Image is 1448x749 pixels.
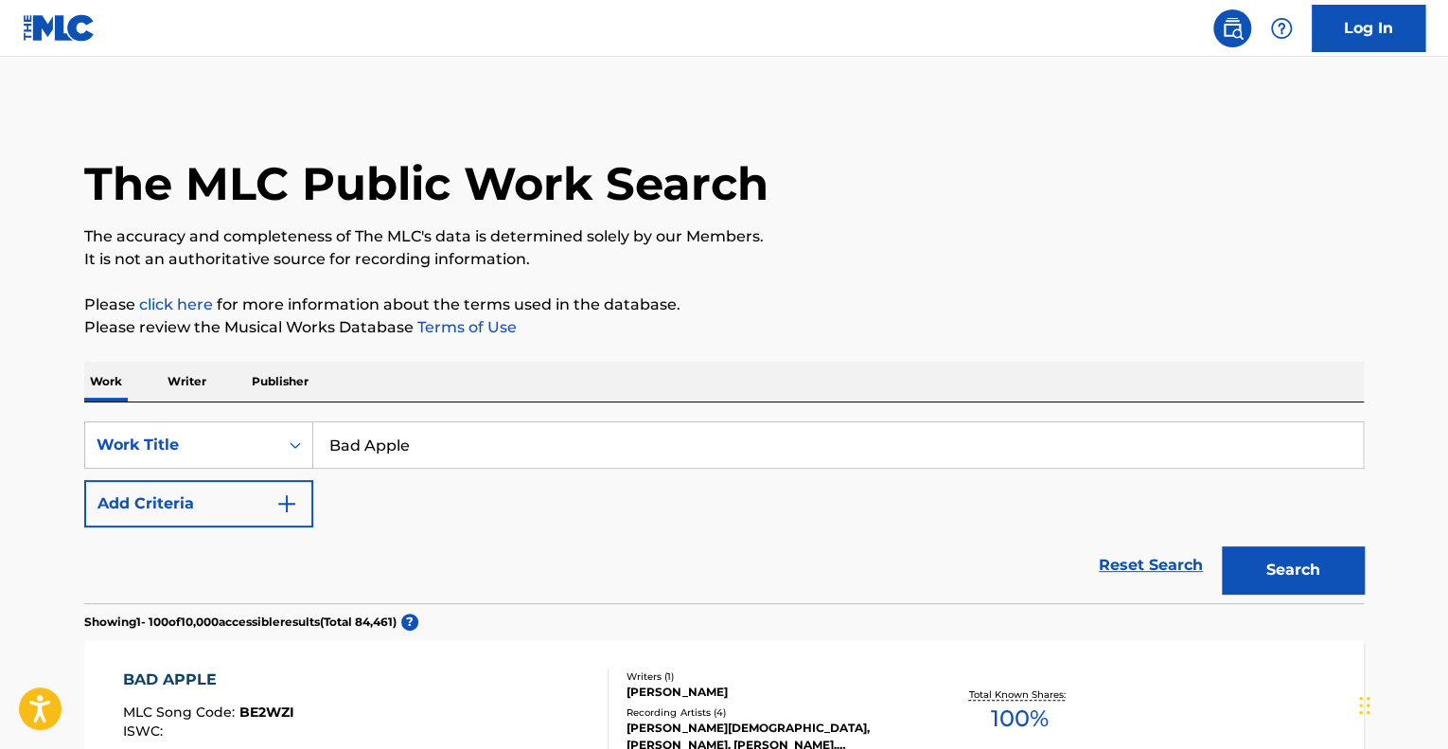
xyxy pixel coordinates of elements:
[123,722,168,740] span: ISWC :
[84,155,768,212] h1: The MLC Public Work Search
[1359,677,1370,734] div: Drag
[246,362,314,401] p: Publisher
[968,687,1069,702] p: Total Known Shares:
[84,614,397,631] p: Showing 1 - 100 of 10,000 accessible results (Total 84,461 )
[1213,9,1251,47] a: Public Search
[239,704,294,721] span: BE2WZI
[414,318,517,336] a: Terms of Use
[84,248,1364,271] p: It is not an authoritative source for recording information.
[1263,9,1300,47] div: Help
[627,705,912,720] div: Recording Artists ( 4 )
[1222,546,1364,594] button: Search
[84,316,1364,339] p: Please review the Musical Works Database
[627,669,912,684] div: Writers ( 1 )
[123,704,239,721] span: MLC Song Code :
[84,480,313,527] button: Add Criteria
[401,614,418,631] span: ?
[1312,5,1425,52] a: Log In
[97,434,267,456] div: Work Title
[1353,658,1448,749] iframe: Chat Widget
[84,225,1364,248] p: The accuracy and completeness of The MLC's data is determined solely by our Members.
[84,294,1364,316] p: Please for more information about the terms used in the database.
[139,295,213,313] a: click here
[84,362,128,401] p: Work
[23,14,96,42] img: MLC Logo
[1221,17,1244,40] img: search
[1089,544,1212,586] a: Reset Search
[1270,17,1293,40] img: help
[123,669,294,691] div: BAD APPLE
[275,492,298,515] img: 9d2ae6d4665cec9f34b9.svg
[162,362,212,401] p: Writer
[84,421,1364,603] form: Search Form
[990,702,1048,736] span: 100 %
[627,684,912,701] div: [PERSON_NAME]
